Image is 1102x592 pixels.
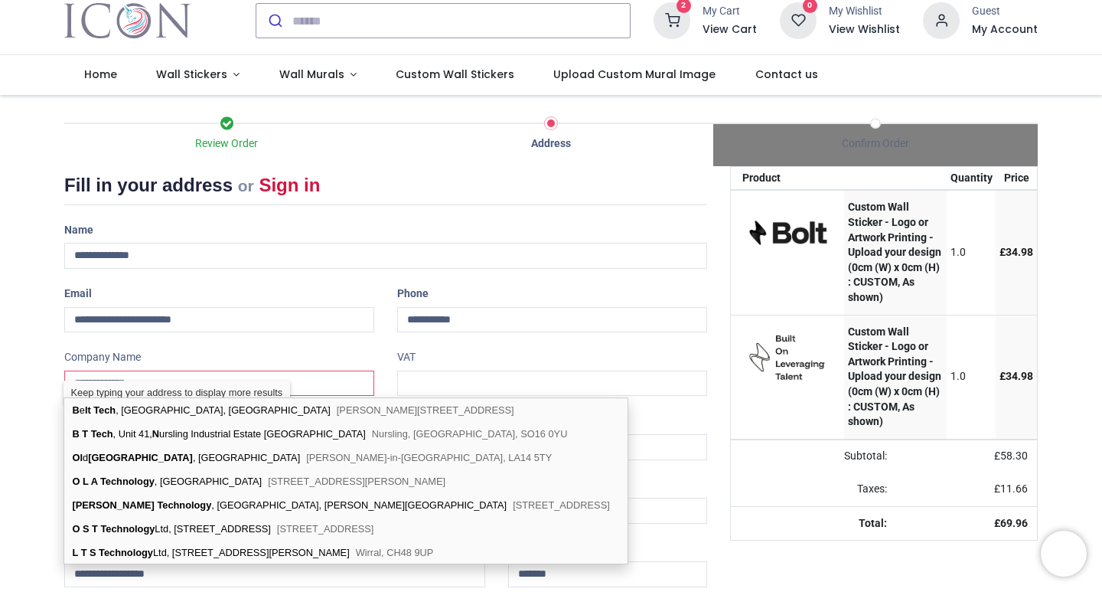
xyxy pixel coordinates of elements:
label: Phone [397,281,429,307]
div: Ltd, [STREET_ADDRESS][PERSON_NAME] [64,541,628,564]
td: Taxes: [731,473,896,506]
div: 1.0 [950,245,993,260]
button: Submit [256,4,292,38]
div: , [GEOGRAPHIC_DATA], [PERSON_NAME][GEOGRAPHIC_DATA] [64,493,628,517]
b: Ol [73,452,83,463]
a: Wall Stickers [136,55,259,95]
span: Wirral, CH48 9UP [356,547,434,558]
span: Wall Stickers [156,67,227,82]
span: Upload Custom Mural Image [553,67,716,82]
b: N [152,428,159,440]
span: [PERSON_NAME]-in-[GEOGRAPHIC_DATA], LA14 5TY [306,452,552,463]
label: Company Name [64,345,141,371]
a: Sign in [259,175,320,195]
b: O S T Technology [73,523,155,535]
span: £ [994,450,1028,462]
div: Confirm Order [713,136,1038,152]
div: e , [GEOGRAPHIC_DATA], [GEOGRAPHIC_DATA] [64,398,628,422]
div: My Wishlist [829,4,900,19]
span: 69.96 [1000,517,1028,529]
b: [PERSON_NAME] Technology [73,499,212,511]
div: Review Order [64,136,389,152]
b: O L A Technology [73,476,155,487]
span: Wall Murals [279,67,344,82]
label: VAT [397,345,416,371]
span: [STREET_ADDRESS] [277,523,374,535]
a: My Account [972,22,1038,38]
div: , Unit 41, ursling Industrial Estate [GEOGRAPHIC_DATA] [64,422,628,446]
div: Ltd, [STREET_ADDRESS] [64,517,628,541]
a: Wall Murals [259,55,377,95]
div: , [GEOGRAPHIC_DATA] [64,469,628,493]
img: o1hLAAAAAGSURBVAMAOk3EEZSQX4AAAAAASUVORK5CYII= [742,325,840,390]
b: L T S Technology [73,547,153,558]
span: £ [994,482,1028,495]
b: lt Tech [85,404,116,416]
img: 5N0N4UAAAAGSURBVAMAfgbDMYgGRMQAAAAASUVORK5CYII= [742,200,840,265]
div: Address [389,136,713,152]
td: Subtotal: [731,440,896,473]
b: [GEOGRAPHIC_DATA] [88,452,193,463]
span: 34.98 [1006,246,1033,258]
div: d , [GEOGRAPHIC_DATA] [64,446,628,469]
span: £ [999,370,1033,382]
strong: Total: [859,517,887,529]
strong: Custom Wall Sticker - Logo or Artwork Printing - Upload your design (0cm (W) x 0cm (H) : CUSTOM, ... [848,201,941,303]
span: Home [84,67,117,82]
div: Keep typing your address to display more results [64,381,291,404]
span: £ [999,246,1033,258]
span: 58.30 [1000,450,1028,462]
strong: £ [994,517,1028,529]
label: Email [64,281,92,307]
div: 1.0 [950,369,993,384]
strong: Custom Wall Sticker - Logo or Artwork Printing - Upload your design (0cm (W) x 0cm (H) : CUSTOM, ... [848,325,941,428]
div: Guest [972,4,1038,19]
a: 2 [654,14,690,26]
iframe: Brevo live chat [1041,531,1087,577]
span: Contact us [755,67,818,82]
th: Price [996,167,1037,190]
div: address list [64,398,628,564]
a: 0 [780,14,817,26]
span: 34.98 [1006,370,1033,382]
a: View Cart [703,22,757,38]
span: Fill in your address [64,175,233,195]
div: My Cart [703,4,757,19]
span: 11.66 [1000,482,1028,495]
th: Quantity [947,167,996,190]
b: B [73,404,80,416]
span: [STREET_ADDRESS][PERSON_NAME] [268,476,445,487]
span: Nursling, [GEOGRAPHIC_DATA], SO16 0YU [372,428,568,440]
span: [STREET_ADDRESS] [513,499,610,511]
span: [PERSON_NAME][STREET_ADDRESS] [337,404,514,416]
label: Name [64,218,93,244]
small: or [238,177,254,195]
a: View Wishlist [829,22,900,38]
th: Product [731,167,844,190]
span: Custom Wall Stickers [396,67,514,82]
b: B T Tech [73,428,113,440]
